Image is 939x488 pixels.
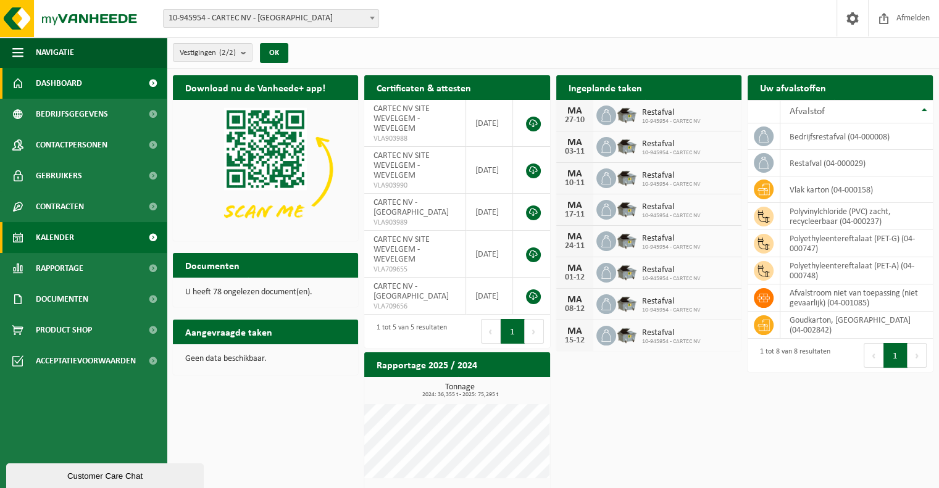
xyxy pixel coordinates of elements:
[364,75,483,99] h2: Certificaten & attesten
[642,307,701,314] span: 10-945954 - CARTEC NV
[36,315,92,345] span: Product Shop
[173,75,338,99] h2: Download nu de Vanheede+ app!
[642,328,701,338] span: Restafval
[780,284,933,312] td: afvalstroom niet van toepassing (niet gevaarlijk) (04-001085)
[780,257,933,284] td: polyethyleentereftalaat (PET-A) (04-000748)
[466,231,513,278] td: [DATE]
[790,107,825,117] span: Afvalstof
[556,75,654,99] h2: Ingeplande taken
[374,265,456,275] span: VLA709655
[642,212,701,220] span: 10-945954 - CARTEC NV
[374,151,430,180] span: CARTEC NV SITE WEVELGEM - WEVELGEM
[780,230,933,257] td: polyethyleentereftalaat (PET-G) (04-000747)
[36,130,107,160] span: Contactpersonen
[466,147,513,194] td: [DATE]
[616,292,637,313] img: WB-5000-GAL-GY-01
[562,242,587,250] div: 24-11
[36,68,82,99] span: Dashboard
[642,297,701,307] span: Restafval
[780,312,933,339] td: goudkarton, [GEOGRAPHIC_DATA] (04-002842)
[481,319,501,344] button: Previous
[466,100,513,147] td: [DATE]
[501,319,525,344] button: 1
[185,355,346,363] p: Geen data beschikbaar.
[642,118,701,125] span: 10-945954 - CARTEC NV
[642,181,701,188] span: 10-945954 - CARTEC NV
[374,302,456,312] span: VLA709656
[616,324,637,345] img: WB-5000-GAL-GY-01
[616,261,637,282] img: WB-5000-GAL-GY-01
[164,10,378,27] span: 10-945954 - CARTEC NV - VLEZENBEEK
[562,210,587,219] div: 17-11
[180,44,236,62] span: Vestigingen
[642,265,701,275] span: Restafval
[173,320,285,344] h2: Aangevraagde taken
[466,194,513,231] td: [DATE]
[562,263,587,273] div: MA
[374,235,430,264] span: CARTEC NV SITE WEVELGEM - WEVELGEM
[36,222,74,253] span: Kalender
[466,278,513,315] td: [DATE]
[780,203,933,230] td: polyvinylchloride (PVC) zacht, recycleerbaar (04-000237)
[642,139,701,149] span: Restafval
[36,345,136,376] span: Acceptatievoorwaarden
[616,167,637,188] img: WB-5000-GAL-GY-01
[616,198,637,219] img: WB-5000-GAL-GY-01
[374,198,449,217] span: CARTEC NV - [GEOGRAPHIC_DATA]
[642,171,701,181] span: Restafval
[562,336,587,345] div: 15-12
[173,43,252,62] button: Vestigingen(2/2)
[173,253,252,277] h2: Documenten
[36,160,82,191] span: Gebruikers
[370,392,549,398] span: 2024: 36,355 t - 2025: 75,295 t
[883,343,908,368] button: 1
[374,134,456,144] span: VLA903988
[374,218,456,228] span: VLA903989
[754,342,830,369] div: 1 tot 8 van 8 resultaten
[642,234,701,244] span: Restafval
[36,253,83,284] span: Rapportage
[36,284,88,315] span: Documenten
[908,343,927,368] button: Next
[780,123,933,150] td: bedrijfsrestafval (04-000008)
[370,318,447,345] div: 1 tot 5 van 5 resultaten
[616,135,637,156] img: WB-5000-GAL-GY-01
[562,305,587,313] div: 08-12
[562,106,587,116] div: MA
[642,108,701,118] span: Restafval
[219,49,236,57] count: (2/2)
[642,149,701,157] span: 10-945954 - CARTEC NV
[36,37,74,68] span: Navigatie
[780,150,933,176] td: restafval (04-000029)
[374,104,430,133] span: CARTEC NV SITE WEVELGEM - WEVELGEM
[562,138,587,147] div: MA
[642,275,701,283] span: 10-945954 - CARTEC NV
[364,352,490,376] h2: Rapportage 2025 / 2024
[562,201,587,210] div: MA
[642,244,701,251] span: 10-945954 - CARTEC NV
[458,376,549,401] a: Bekijk rapportage
[562,169,587,179] div: MA
[6,461,206,488] iframe: chat widget
[616,104,637,125] img: WB-5000-GAL-GY-01
[525,319,544,344] button: Next
[163,9,379,28] span: 10-945954 - CARTEC NV - VLEZENBEEK
[374,282,449,301] span: CARTEC NV - [GEOGRAPHIC_DATA]
[780,176,933,203] td: vlak karton (04-000158)
[748,75,838,99] h2: Uw afvalstoffen
[370,383,549,398] h3: Tonnage
[562,326,587,336] div: MA
[642,338,701,345] span: 10-945954 - CARTEC NV
[616,230,637,250] img: WB-5000-GAL-GY-01
[173,100,358,239] img: Download de VHEPlus App
[562,273,587,282] div: 01-12
[642,202,701,212] span: Restafval
[562,295,587,305] div: MA
[562,147,587,156] div: 03-11
[36,99,108,130] span: Bedrijfsgegevens
[185,288,346,297] p: U heeft 78 ongelezen document(en).
[374,181,456,191] span: VLA903990
[562,116,587,125] div: 27-10
[562,179,587,188] div: 10-11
